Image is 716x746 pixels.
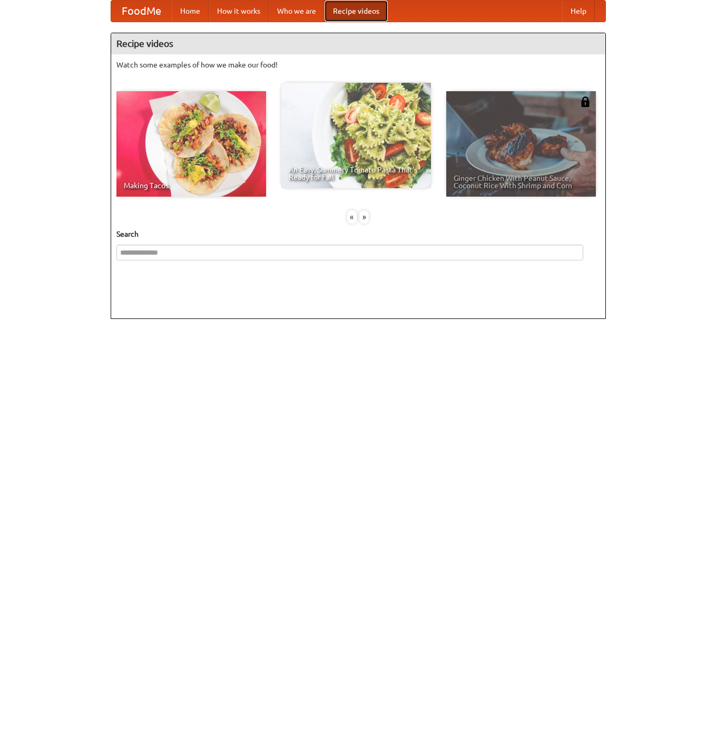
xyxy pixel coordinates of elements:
p: Watch some examples of how we make our food! [116,60,600,70]
a: How it works [209,1,269,22]
span: An Easy, Summery Tomato Pasta That's Ready for Fall [289,166,424,181]
img: 483408.png [580,96,591,107]
a: Home [172,1,209,22]
a: FoodMe [111,1,172,22]
a: Making Tacos [116,91,266,197]
a: Who we are [269,1,325,22]
a: Recipe videos [325,1,388,22]
h4: Recipe videos [111,33,605,54]
h5: Search [116,229,600,239]
div: « [347,210,357,224]
div: » [359,210,369,224]
a: Help [562,1,595,22]
span: Making Tacos [124,182,259,189]
a: An Easy, Summery Tomato Pasta That's Ready for Fall [281,83,431,188]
